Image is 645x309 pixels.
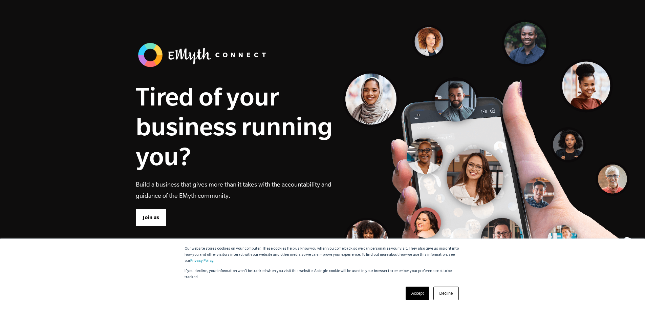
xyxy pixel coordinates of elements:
[136,41,271,69] img: banner_logo
[406,287,430,300] a: Accept
[136,209,166,226] a: Join us
[185,268,461,281] p: If you decline, your information won’t be tracked when you visit this website. A single cookie wi...
[190,259,213,263] a: Privacy Policy
[185,246,461,264] p: Our website stores cookies on your computer. These cookies help us know you when you come back so...
[143,214,159,221] span: Join us
[136,179,333,201] p: Build a business that gives more than it takes with the accountability and guidance of the EMyth ...
[136,81,333,171] h1: Tired of your business running you?
[433,287,458,300] a: Decline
